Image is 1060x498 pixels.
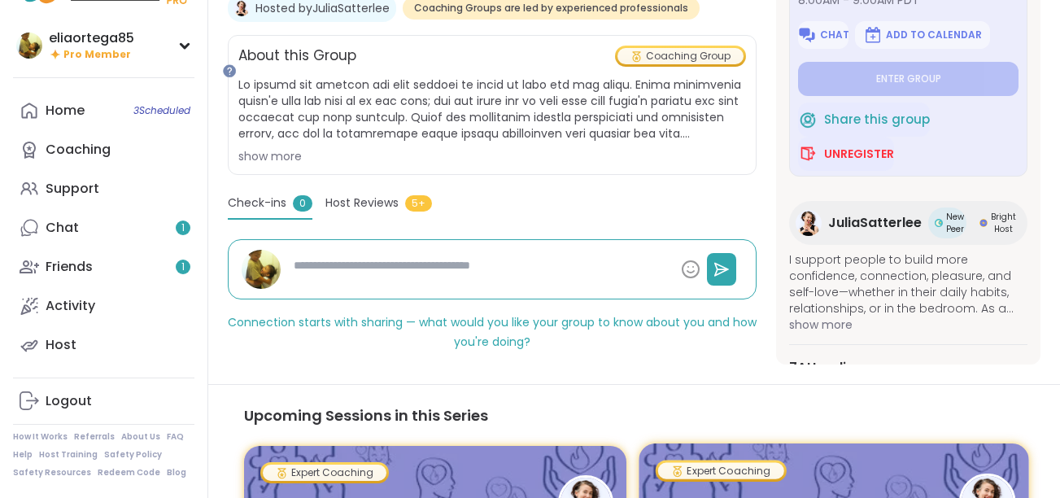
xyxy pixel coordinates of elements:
div: Support [46,180,99,198]
a: Coaching [13,130,194,169]
span: Bright Host [991,211,1016,235]
span: 0 [293,195,312,212]
div: Expert Coaching [263,465,386,481]
div: Expert Coaching [657,462,783,478]
span: Unregister [824,146,894,162]
span: Check-ins [228,194,286,212]
a: JuliaSatterleeJuliaSatterleeNew PeerNew PeerBright HostBright Host [789,201,1027,245]
img: eliaortega85 [242,250,281,289]
iframe: Spotlight [223,64,236,77]
span: 7 Attending [789,358,863,378]
h2: About this Group [238,46,356,67]
span: Pro Member [63,48,131,62]
span: Chat [820,28,849,41]
span: 3 Scheduled [133,104,190,117]
button: Share this group [798,103,930,137]
span: 5+ [405,195,432,212]
span: Share this group [824,111,930,129]
span: Add to Calendar [886,28,982,41]
div: eliaortega85 [49,29,134,47]
img: ShareWell Logomark [798,144,818,164]
h3: Upcoming Sessions in this Series [244,404,1024,426]
span: show more [789,317,1027,333]
span: I support people to build more confidence, connection, pleasure, and self-love—whether in their d... [789,251,1027,317]
img: New Peer [935,219,943,227]
div: Coaching Group [617,48,744,64]
button: Unregister [798,137,894,171]
div: Logout [46,392,92,410]
div: Chat [46,219,79,237]
span: Lo ipsumd sit ametcon adi elit seddoei te incid ut labo etd mag aliqu. Enima minimvenia quisn'e u... [238,76,746,142]
span: New Peer [946,211,964,235]
img: eliaortega85 [16,33,42,59]
a: Host [13,325,194,365]
button: Enter group [798,62,1019,96]
img: ShareWell Logomark [798,110,818,129]
a: Safety Policy [104,449,162,461]
a: Support [13,169,194,208]
a: Host Training [39,449,98,461]
span: JuliaSatterlee [828,213,922,233]
span: 1 [181,221,185,235]
div: Activity [46,297,95,315]
img: JuliaSatterlee [796,210,822,236]
div: Friends [46,258,93,276]
a: Redeem Code [98,467,160,478]
img: Bright Host [979,219,988,227]
a: Referrals [74,431,115,443]
div: Host [46,336,76,354]
a: Safety Resources [13,467,91,478]
a: Friends1 [13,247,194,286]
span: Host Reviews [325,194,399,212]
a: Chat1 [13,208,194,247]
a: How It Works [13,431,68,443]
a: Home3Scheduled [13,91,194,130]
span: 1 [181,260,185,274]
span: Connection starts with sharing — what would you like your group to know about you and how you're ... [228,314,757,350]
button: Chat [798,21,848,49]
a: Help [13,449,33,461]
div: Coaching [46,141,111,159]
a: Blog [167,467,186,478]
img: ShareWell Logomark [797,25,817,45]
a: About Us [121,431,160,443]
a: FAQ [167,431,184,443]
button: Add to Calendar [855,21,990,49]
a: Logout [13,382,194,421]
img: ShareWell Logomark [863,25,883,45]
span: Coaching Groups are led by experienced professionals [414,2,688,15]
div: Home [46,102,85,120]
a: Activity [13,286,194,325]
span: Enter group [876,72,941,85]
div: show more [238,148,746,164]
